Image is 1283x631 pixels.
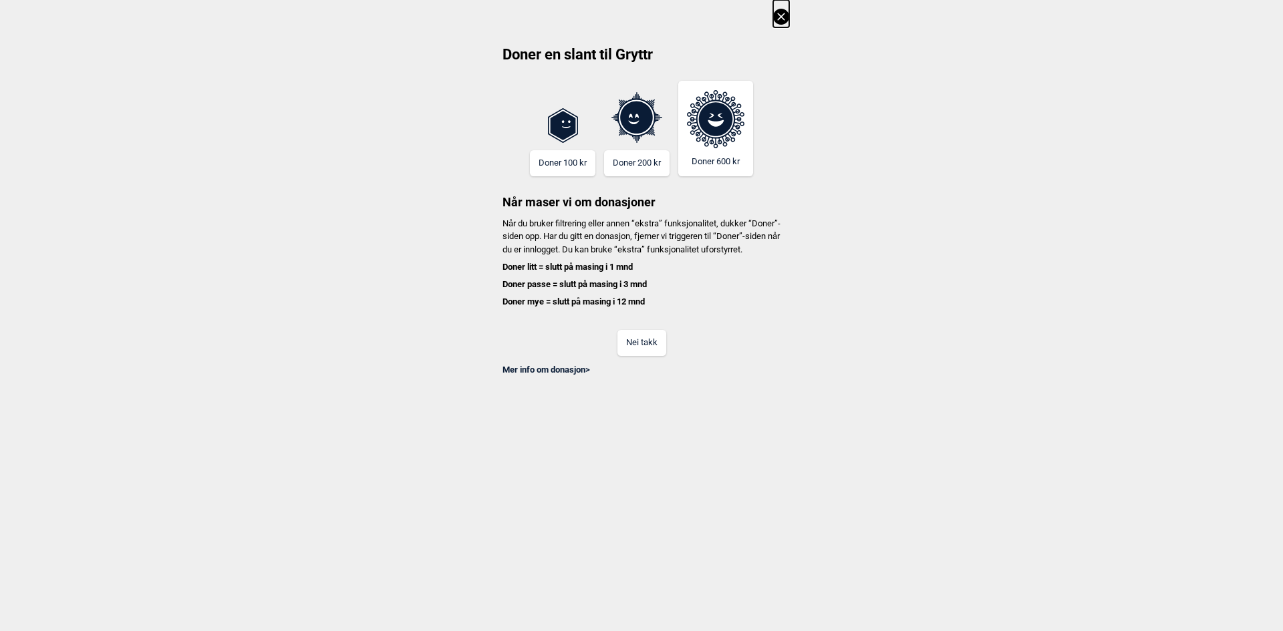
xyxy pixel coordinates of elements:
button: Nei takk [617,330,666,356]
b: Doner passe = slutt på masing i 3 mnd [503,279,647,289]
button: Doner 600 kr [678,81,753,176]
p: Når du bruker filtrering eller annen “ekstra” funksjonalitet, dukker “Doner”-siden opp. Har du gi... [494,217,789,308]
b: Doner litt = slutt på masing i 1 mnd [503,262,633,272]
h2: Doner en slant til Gryttr [494,45,789,74]
button: Doner 200 kr [604,150,670,176]
button: Doner 100 kr [530,150,595,176]
a: Mer info om donasjon> [503,365,590,375]
b: Doner mye = slutt på masing i 12 mnd [503,296,645,306]
h3: Når maser vi om donasjoner [494,176,789,210]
